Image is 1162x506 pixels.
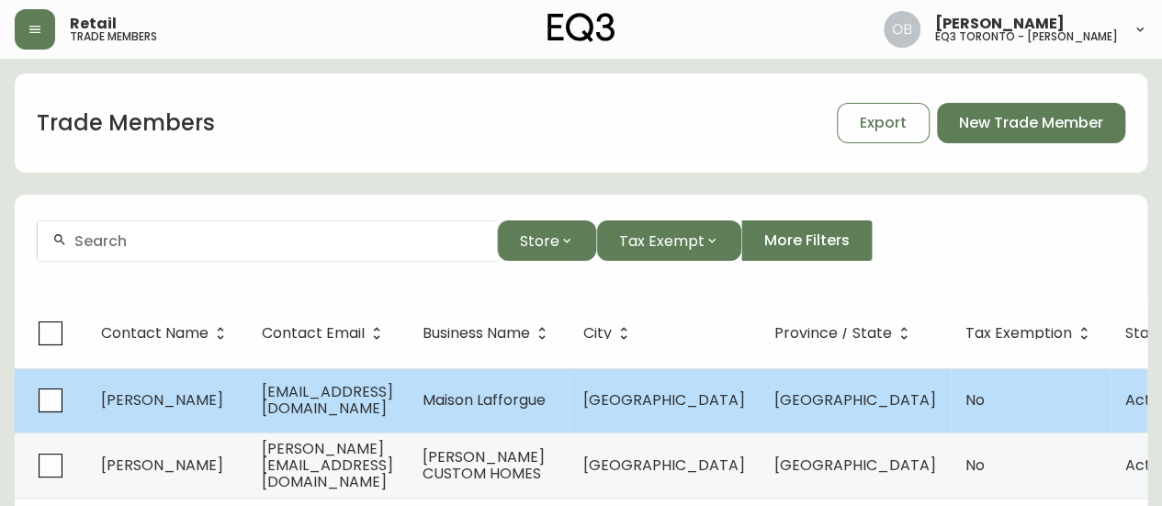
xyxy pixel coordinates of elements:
[497,220,596,261] button: Store
[774,455,936,476] span: [GEOGRAPHIC_DATA]
[101,389,223,410] span: [PERSON_NAME]
[935,17,1065,31] span: [PERSON_NAME]
[884,11,920,48] img: 8e0065c524da89c5c924d5ed86cfe468
[37,107,215,139] h1: Trade Members
[774,328,892,339] span: Province / State
[583,389,745,410] span: [GEOGRAPHIC_DATA]
[423,325,554,342] span: Business Name
[774,389,936,410] span: [GEOGRAPHIC_DATA]
[774,325,916,342] span: Province / State
[423,328,530,339] span: Business Name
[423,389,546,410] span: Maison Lafforgue
[935,31,1118,42] h5: eq3 toronto - [PERSON_NAME]
[965,325,1096,342] span: Tax Exemption
[547,13,615,42] img: logo
[837,103,930,143] button: Export
[70,31,157,42] h5: trade members
[583,455,745,476] span: [GEOGRAPHIC_DATA]
[262,328,365,339] span: Contact Email
[764,231,850,251] span: More Filters
[423,446,545,484] span: [PERSON_NAME] CUSTOM HOMES
[965,328,1072,339] span: Tax Exemption
[74,232,482,250] input: Search
[619,230,705,253] span: Tax Exempt
[101,455,223,476] span: [PERSON_NAME]
[596,220,741,261] button: Tax Exempt
[262,438,393,492] span: [PERSON_NAME][EMAIL_ADDRESS][DOMAIN_NAME]
[101,325,232,342] span: Contact Name
[965,389,985,410] span: No
[70,17,117,31] span: Retail
[262,325,389,342] span: Contact Email
[520,230,559,253] span: Store
[583,328,612,339] span: City
[101,328,209,339] span: Contact Name
[583,325,636,342] span: City
[860,113,907,133] span: Export
[741,220,873,261] button: More Filters
[937,103,1125,143] button: New Trade Member
[262,381,393,419] span: [EMAIL_ADDRESS][DOMAIN_NAME]
[965,455,985,476] span: No
[959,113,1103,133] span: New Trade Member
